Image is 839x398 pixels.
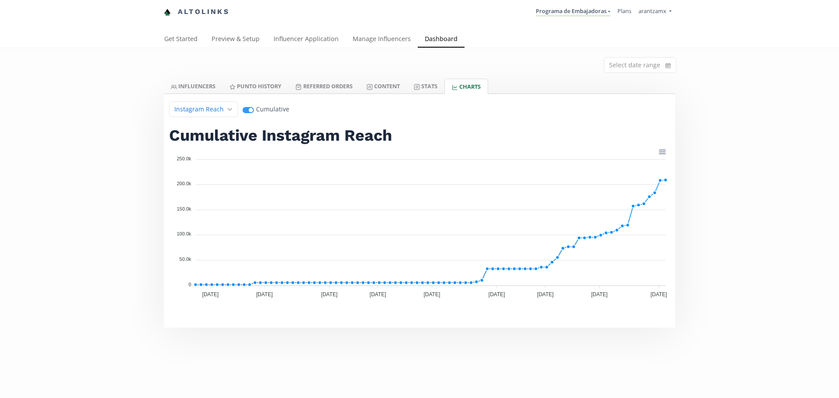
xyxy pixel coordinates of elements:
[157,31,205,48] a: Get Started
[164,9,171,16] img: favicon-32x32.png
[444,79,488,94] a: CHARTS
[205,31,267,48] a: Preview & Setup
[666,61,671,70] svg: calendar
[591,292,608,298] tspan: [DATE]
[346,31,418,48] a: Manage Influencers
[321,292,338,298] tspan: [DATE]
[169,125,670,146] h2: Cumulative Instagram Reach
[177,206,191,211] tspan: 150.0k
[177,181,191,187] tspan: 200.0k
[418,31,465,48] a: Dashboard
[489,292,505,298] tspan: [DATE]
[617,7,631,15] a: Plans
[288,79,359,93] a: Referred Orders
[177,156,191,161] tspan: 250.0k
[638,7,666,15] span: arantzamx
[360,79,407,93] a: Content
[423,292,440,298] tspan: [DATE]
[256,292,273,298] tspan: [DATE]
[638,7,672,17] a: arantzamx
[243,105,289,114] div: Cumulative
[164,79,222,93] a: INFLUENCERS
[537,292,554,298] tspan: [DATE]
[651,292,667,298] tspan: [DATE]
[536,7,610,17] a: Programa de Embajadoras
[202,292,219,298] tspan: [DATE]
[407,79,444,93] a: Stats
[267,31,346,48] a: Influencer Application
[174,105,224,114] span: Instagram Reach
[658,147,666,155] div: Menu
[222,79,288,93] a: Punto HISTORY
[227,105,232,114] svg: angle down
[188,282,191,287] tspan: 0
[370,292,386,298] tspan: [DATE]
[180,256,191,262] tspan: 50.0k
[164,5,229,19] a: Altolinks
[177,232,191,237] tspan: 100.0k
